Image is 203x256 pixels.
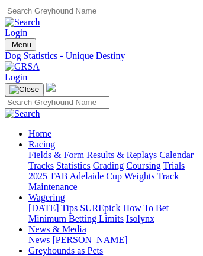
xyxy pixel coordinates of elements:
a: 2025 TAB Adelaide Cup [28,171,122,181]
input: Search [5,96,109,109]
a: Racing [28,139,55,149]
a: SUREpick [80,203,120,213]
a: Coursing [126,160,161,170]
div: Racing [28,150,198,192]
a: Calendar [159,150,194,160]
a: Greyhounds as Pets [28,245,103,255]
a: Home [28,129,51,139]
a: News [28,235,50,245]
a: Isolynx [126,214,154,224]
a: Weights [124,171,155,181]
a: Statistics [56,160,91,170]
img: logo-grsa-white.png [46,83,56,92]
img: Search [5,109,40,119]
button: Toggle navigation [5,83,44,96]
button: Toggle navigation [5,38,36,51]
div: Wagering [28,203,198,224]
a: [PERSON_NAME] [52,235,127,245]
a: Results & Replays [86,150,157,160]
a: Trials [163,160,185,170]
a: Grading [93,160,124,170]
a: Login [5,28,27,38]
a: How To Bet [123,203,169,213]
span: Menu [12,40,31,49]
img: Close [9,85,39,94]
a: Tracks [28,160,54,170]
a: Wagering [28,192,65,202]
a: Login [5,72,27,82]
div: News & Media [28,235,198,245]
img: Search [5,17,40,28]
a: Minimum Betting Limits [28,214,124,224]
input: Search [5,5,109,17]
a: News & Media [28,224,86,234]
a: Track Maintenance [28,171,179,192]
img: GRSA [5,61,40,72]
a: [DATE] Tips [28,203,78,213]
a: Dog Statistics - Unique Destiny [5,51,198,61]
a: Fields & Form [28,150,84,160]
